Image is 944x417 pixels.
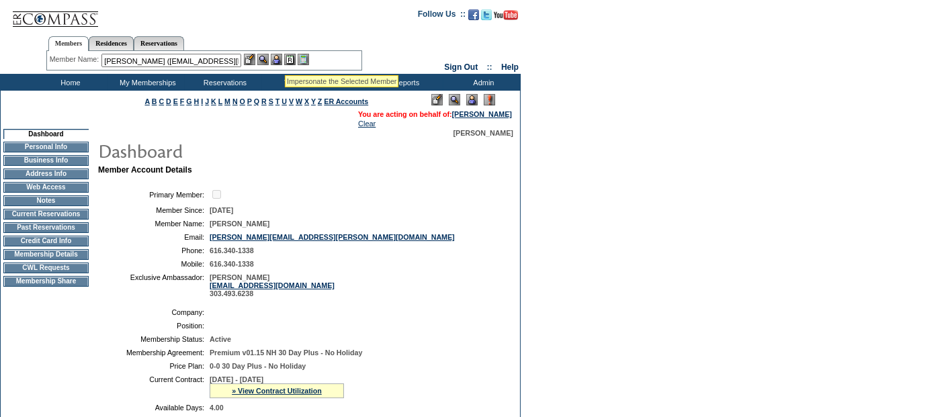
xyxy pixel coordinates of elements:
[494,10,518,20] img: Subscribe to our YouTube Channel
[166,97,171,105] a: D
[103,246,204,254] td: Phone:
[103,308,204,316] td: Company:
[211,97,216,105] a: K
[487,62,492,72] span: ::
[205,97,209,105] a: J
[210,404,224,412] span: 4.00
[97,137,366,164] img: pgTtlDashboard.gif
[210,246,254,254] span: 616.340-1338
[358,120,376,128] a: Clear
[48,36,89,51] a: Members
[103,404,204,412] td: Available Days:
[50,54,101,65] div: Member Name:
[145,97,150,105] a: A
[287,77,396,85] div: Impersonate the Selected Member
[318,97,323,105] a: Z
[254,97,259,105] a: Q
[271,54,282,65] img: Impersonate
[324,97,368,105] a: ER Accounts
[180,97,185,105] a: F
[261,97,267,105] a: R
[444,62,478,72] a: Sign Out
[210,281,335,289] a: [EMAIL_ADDRESS][DOMAIN_NAME]
[210,375,263,383] span: [DATE] - [DATE]
[3,276,89,287] td: Membership Share
[3,249,89,260] td: Membership Details
[194,97,200,105] a: H
[284,54,296,65] img: Reservations
[210,206,233,214] span: [DATE]
[232,97,238,105] a: N
[103,260,204,268] td: Mobile:
[454,129,513,137] span: [PERSON_NAME]
[296,97,302,105] a: W
[3,169,89,179] td: Address Info
[275,97,280,105] a: T
[466,94,478,105] img: Impersonate
[201,97,203,105] a: I
[103,273,204,297] td: Exclusive Ambassador:
[108,74,185,91] td: My Memberships
[282,97,287,105] a: U
[103,188,204,201] td: Primary Member:
[257,54,269,65] img: View
[185,74,262,91] td: Reservations
[98,165,192,175] b: Member Account Details
[262,74,366,91] td: Vacation Collection
[134,36,184,50] a: Reservations
[173,97,178,105] a: E
[452,110,512,118] a: [PERSON_NAME]
[103,233,204,241] td: Email:
[366,74,443,91] td: Reports
[186,97,191,105] a: G
[159,97,164,105] a: C
[311,97,316,105] a: Y
[210,349,362,357] span: Premium v01.15 NH 30 Day Plus - No Holiday
[210,335,231,343] span: Active
[224,97,230,105] a: M
[443,74,521,91] td: Admin
[152,97,157,105] a: B
[481,9,492,20] img: Follow us on Twitter
[210,362,306,370] span: 0-0 30 Day Plus - No Holiday
[210,260,254,268] span: 616.340-1338
[232,387,322,395] a: » View Contract Utilization
[3,129,89,139] td: Dashboard
[289,97,294,105] a: V
[240,97,245,105] a: O
[431,94,443,105] img: Edit Mode
[103,206,204,214] td: Member Since:
[3,155,89,166] td: Business Info
[3,263,89,273] td: CWL Requests
[494,13,518,21] a: Subscribe to our YouTube Channel
[218,97,222,105] a: L
[481,13,492,21] a: Follow us on Twitter
[358,110,512,118] span: You are acting on behalf of:
[3,142,89,152] td: Personal Info
[269,97,273,105] a: S
[103,335,204,343] td: Membership Status:
[3,236,89,246] td: Credit Card Info
[210,273,335,297] span: [PERSON_NAME] 303.493.6238
[210,220,269,228] span: [PERSON_NAME]
[418,8,466,24] td: Follow Us ::
[30,74,108,91] td: Home
[103,375,204,398] td: Current Contract:
[247,97,252,105] a: P
[103,349,204,357] td: Membership Agreement:
[298,54,309,65] img: b_calculator.gif
[103,362,204,370] td: Price Plan:
[103,322,204,330] td: Position:
[210,233,455,241] a: [PERSON_NAME][EMAIL_ADDRESS][PERSON_NAME][DOMAIN_NAME]
[3,209,89,220] td: Current Reservations
[103,220,204,228] td: Member Name:
[449,94,460,105] img: View Mode
[501,62,519,72] a: Help
[468,13,479,21] a: Become our fan on Facebook
[304,97,309,105] a: X
[468,9,479,20] img: Become our fan on Facebook
[3,195,89,206] td: Notes
[484,94,495,105] img: Log Concern/Member Elevation
[244,54,255,65] img: b_edit.gif
[3,182,89,193] td: Web Access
